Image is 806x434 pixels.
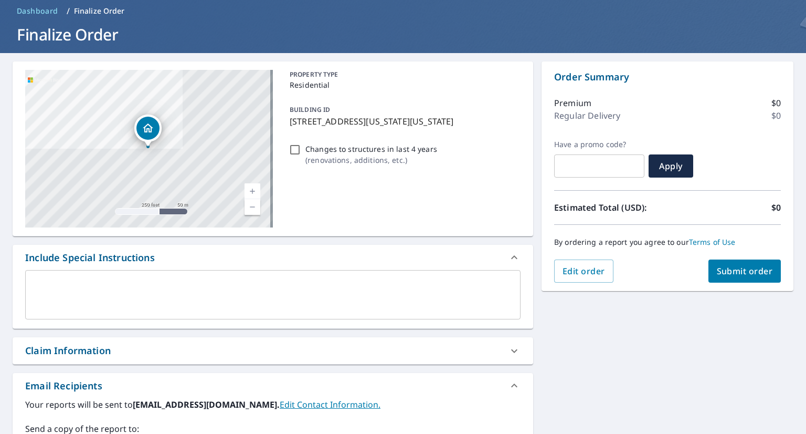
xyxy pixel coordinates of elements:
[25,379,102,393] div: Email Recipients
[771,97,781,109] p: $0
[563,265,605,277] span: Edit order
[554,70,781,84] p: Order Summary
[554,109,620,122] p: Regular Delivery
[13,337,533,364] div: Claim Information
[13,245,533,270] div: Include Special Instructions
[13,373,533,398] div: Email Recipients
[554,237,781,247] p: By ordering a report you agree to our
[25,398,521,411] label: Your reports will be sent to
[134,115,162,147] div: Dropped pin, building 1, Residential property, 3002 Oregon Knolls Dr NW Washington, DC 20015
[649,154,693,178] button: Apply
[290,70,516,79] p: PROPERTY TYPE
[25,344,111,358] div: Claim Information
[554,97,591,109] p: Premium
[13,24,793,45] h1: Finalize Order
[689,237,736,247] a: Terms of Use
[290,115,516,128] p: [STREET_ADDRESS][US_STATE][US_STATE]
[245,199,260,215] a: Current Level 17, Zoom Out
[771,109,781,122] p: $0
[13,3,793,19] nav: breadcrumb
[657,160,685,172] span: Apply
[74,6,125,16] p: Finalize Order
[133,399,280,410] b: [EMAIL_ADDRESS][DOMAIN_NAME].
[305,154,437,166] p: ( renovations, additions, etc. )
[305,143,437,154] p: Changes to structures in last 4 years
[245,183,260,199] a: Current Level 17, Zoom In
[708,260,781,283] button: Submit order
[554,201,667,214] p: Estimated Total (USD):
[67,5,70,17] li: /
[13,3,62,19] a: Dashboard
[290,105,330,114] p: BUILDING ID
[280,399,380,410] a: EditContactInfo
[717,265,773,277] span: Submit order
[554,140,644,149] label: Have a promo code?
[771,201,781,214] p: $0
[25,251,155,265] div: Include Special Instructions
[17,6,58,16] span: Dashboard
[290,79,516,90] p: Residential
[554,260,613,283] button: Edit order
